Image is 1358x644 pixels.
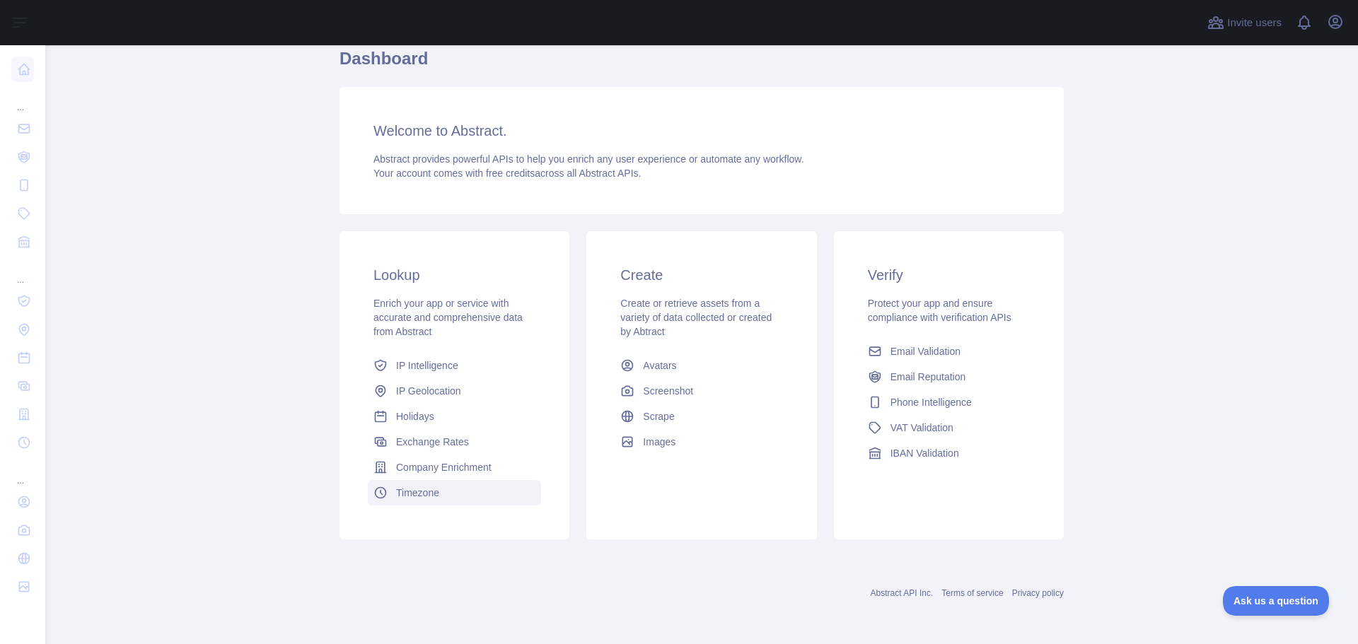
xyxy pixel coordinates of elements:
span: Company Enrichment [396,460,492,474]
h3: Create [620,265,782,285]
iframe: Toggle Customer Support [1223,586,1330,616]
span: Your account comes with across all Abstract APIs. [373,168,641,179]
span: Invite users [1227,15,1282,31]
span: IP Geolocation [396,384,461,398]
span: Create or retrieve assets from a variety of data collected or created by Abtract [620,298,772,337]
h3: Verify [868,265,1030,285]
h1: Dashboard [339,47,1064,81]
a: Images [615,429,788,455]
span: free credits [486,168,535,179]
span: Avatars [643,358,676,373]
div: ... [11,458,34,486]
a: Screenshot [615,378,788,404]
a: IBAN Validation [862,440,1035,466]
span: Protect your app and ensure compliance with verification APIs [868,298,1011,323]
a: Abstract API Inc. [871,588,934,598]
span: Email Reputation [890,370,966,384]
a: Terms of service [941,588,1003,598]
span: Screenshot [643,384,693,398]
span: Images [643,435,675,449]
span: Timezone [396,486,439,500]
a: Timezone [368,480,541,505]
a: Phone Intelligence [862,390,1035,415]
div: ... [11,85,34,113]
span: Holidays [396,409,434,423]
button: Invite users [1205,11,1284,34]
span: Enrich your app or service with accurate and comprehensive data from Abstract [373,298,523,337]
a: IP Intelligence [368,353,541,378]
a: Email Reputation [862,364,1035,390]
a: Company Enrichment [368,455,541,480]
a: Holidays [368,404,541,429]
span: IBAN Validation [890,446,959,460]
a: Email Validation [862,339,1035,364]
a: Exchange Rates [368,429,541,455]
a: Scrape [615,404,788,429]
h3: Welcome to Abstract. [373,121,1030,141]
span: Scrape [643,409,674,423]
span: Email Validation [890,344,961,358]
div: ... [11,257,34,286]
a: Privacy policy [1012,588,1064,598]
a: VAT Validation [862,415,1035,440]
span: VAT Validation [890,421,953,435]
a: IP Geolocation [368,378,541,404]
a: Avatars [615,353,788,378]
span: Abstract provides powerful APIs to help you enrich any user experience or automate any workflow. [373,153,804,165]
span: Phone Intelligence [890,395,972,409]
h3: Lookup [373,265,535,285]
span: IP Intelligence [396,358,458,373]
span: Exchange Rates [396,435,469,449]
